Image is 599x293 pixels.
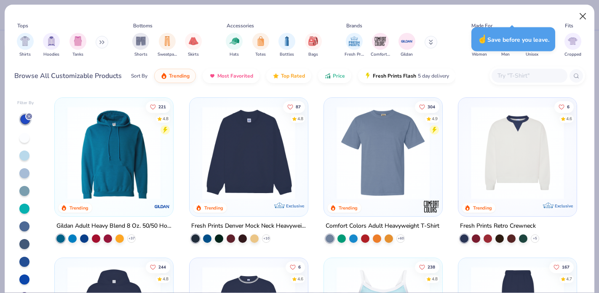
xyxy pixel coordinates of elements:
button: filter button [278,33,295,58]
input: Try "T-Shirt" [497,71,562,81]
div: filter for Cropped [564,33,581,58]
button: filter button [226,33,243,58]
div: Fresh Prints Retro Crewneck [460,221,536,231]
span: Fresh Prints [345,51,364,58]
button: Like [415,101,439,113]
div: filter for Totes [252,33,269,58]
div: filter for Hoodies [43,33,60,58]
div: Bottoms [133,22,152,30]
button: Trending [154,69,196,83]
span: 6 [298,265,300,269]
span: Sweatpants [158,51,177,58]
img: 52600e49-6ce3-4892-9513-47ff91ced643 [299,106,401,199]
img: Skirts Image [189,36,198,46]
span: Trending [169,73,190,79]
button: filter button [252,33,269,58]
div: Save before you leave. [471,27,555,51]
img: Sweatpants Image [163,36,172,46]
div: Browse All Customizable Products [14,71,122,81]
span: 6 [567,105,570,109]
div: Comfort Colors Adult Heavyweight T-Shirt [326,221,439,231]
span: 167 [562,265,570,269]
div: filter for Fresh Prints [345,33,364,58]
div: filter for Bottles [278,33,295,58]
div: Gildan Adult Heavy Blend 8 Oz. 50/50 Hooded Sweatshirt [56,221,171,231]
span: Bottles [280,51,294,58]
button: filter button [70,33,86,58]
button: Like [554,101,574,113]
span: + 60 [397,236,404,241]
div: 4.7 [566,276,572,282]
span: Gildan [401,51,413,58]
span: 221 [158,105,166,109]
div: filter for Bags [305,33,322,58]
span: Price [333,73,345,79]
span: + 37 [128,236,135,241]
div: 4.9 [432,116,438,122]
button: Most Favorited [203,69,259,83]
img: Shorts Image [136,36,146,46]
div: filter for Skirts [185,33,202,58]
div: filter for Sweatpants [158,33,177,58]
span: Tanks [72,51,83,58]
button: Fresh Prints Flash5 day delivery [358,69,455,83]
span: Cropped [564,51,581,58]
img: Comfort Colors logo [423,198,440,215]
span: Most Favorited [217,73,253,79]
button: Top Rated [266,69,311,83]
span: 244 [158,265,166,269]
img: Tanks Image [73,36,83,46]
button: filter button [345,33,364,58]
span: Fresh Prints Flash [373,73,416,79]
span: Women [472,51,487,58]
button: filter button [371,33,390,58]
img: TopRated.gif [273,73,279,79]
span: Exclusive [286,203,304,209]
span: Skirts [188,51,199,58]
img: 7f31986b-fa36-48e4-a6bb-c3a6517babbe [198,106,299,199]
button: filter button [398,33,415,58]
button: filter button [158,33,177,58]
img: most_fav.gif [209,73,216,79]
div: Fresh Prints Denver Mock Neck Heavyweight Sweatshirt [191,221,306,231]
span: Shorts [134,51,147,58]
span: Men [501,51,510,58]
img: Hats Image [230,36,239,46]
div: 4.6 [566,116,572,122]
div: 4.8 [163,116,168,122]
img: f4deed25-21fe-48aa-8a3b-fee0a65e3ea0 [63,106,165,199]
div: 4.8 [297,116,303,122]
div: Brands [346,22,362,30]
img: Bottles Image [282,36,291,46]
button: Like [549,261,574,273]
img: Comfort Colors Image [374,35,387,48]
span: Top Rated [281,73,305,79]
button: filter button [17,33,34,58]
button: filter button [43,33,60,58]
span: Totes [255,51,266,58]
div: filter for Tanks [70,33,86,58]
div: 4.8 [432,276,438,282]
div: filter for Shorts [132,33,149,58]
div: filter for Hats [226,33,243,58]
img: 39a9d8a6-a61a-495d-9a6e-c3915a378164 [332,106,434,199]
button: filter button [564,33,581,58]
span: Comfort Colors [371,51,390,58]
span: Exclusive [555,203,573,209]
img: 3abb6cdb-110e-4e18-92a0-dbcd4e53f056 [467,106,568,199]
button: Like [146,101,170,113]
button: filter button [305,33,322,58]
img: Gildan logo [154,198,171,215]
span: Shirts [19,51,31,58]
div: Tops [17,22,28,30]
span: 5 day delivery [418,71,449,81]
span: + 5 [533,236,537,241]
button: Like [146,261,170,273]
img: Cropped Image [568,36,578,46]
div: filter for Shirts [17,33,34,58]
div: filter for Gildan [398,33,415,58]
span: Hats [230,51,239,58]
span: Bags [308,51,318,58]
span: Hoodies [43,51,59,58]
button: filter button [185,33,202,58]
